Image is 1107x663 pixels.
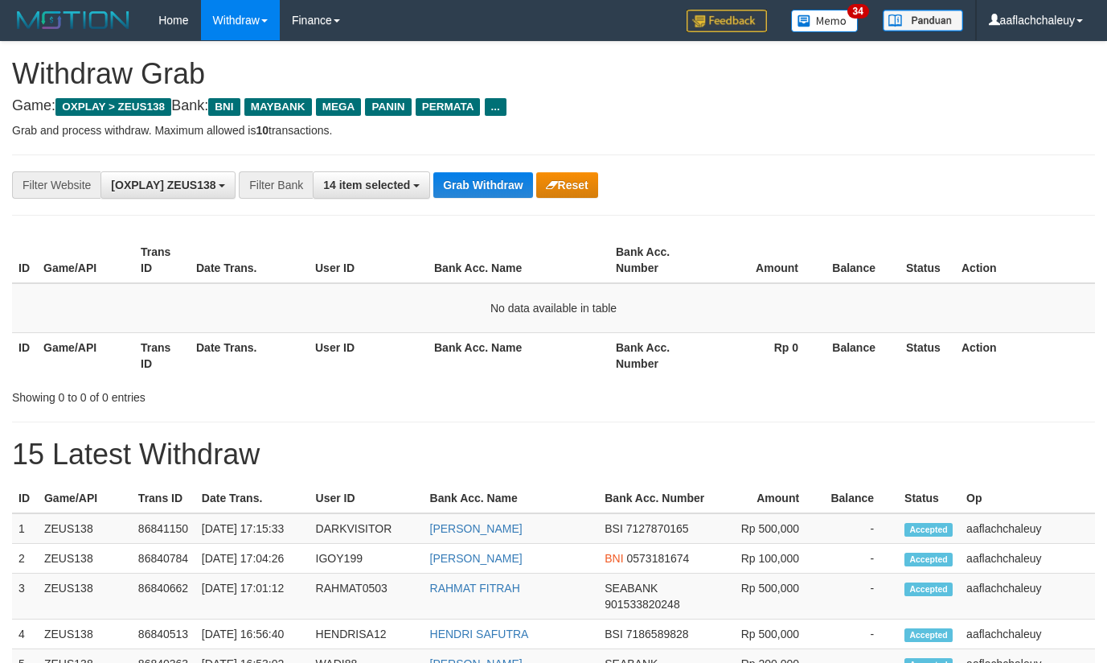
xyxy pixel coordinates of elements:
td: 3 [12,574,38,620]
a: RAHMAT FITRAH [430,582,520,595]
td: [DATE] 17:01:12 [195,574,310,620]
th: Status [898,484,960,513]
td: aaflachchaleuy [960,620,1095,649]
th: Bank Acc. Name [424,484,599,513]
span: BNI [605,552,623,565]
button: 14 item selected [313,171,430,199]
span: BNI [208,98,240,116]
td: Rp 500,000 [711,620,823,649]
span: Accepted [904,628,953,642]
th: Trans ID [134,237,190,283]
th: Trans ID [134,332,190,378]
h1: Withdraw Grab [12,58,1095,90]
td: - [823,620,898,649]
td: 86840784 [132,544,195,574]
span: PERMATA [416,98,481,116]
td: No data available in table [12,283,1095,333]
th: Trans ID [132,484,195,513]
td: ZEUS138 [38,620,132,649]
th: Date Trans. [195,484,310,513]
th: Balance [823,484,898,513]
a: HENDRI SAFUTRA [430,628,529,640]
h1: 15 Latest Withdraw [12,439,1095,471]
th: Bank Acc. Number [609,237,707,283]
th: Game/API [37,237,134,283]
span: SEABANK [605,582,658,595]
th: Action [955,332,1095,378]
span: Copy 7186589828 to clipboard [626,628,689,640]
th: Action [955,237,1095,283]
span: Copy 0573181674 to clipboard [626,552,689,565]
p: Grab and process withdraw. Maximum allowed is transactions. [12,122,1095,138]
td: IGOY199 [310,544,424,574]
th: Bank Acc. Name [428,237,609,283]
td: Rp 500,000 [711,513,823,544]
td: Rp 500,000 [711,574,823,620]
th: Bank Acc. Name [428,332,609,378]
button: Reset [536,172,598,198]
th: Status [900,237,955,283]
th: ID [12,484,38,513]
span: Copy 7127870165 to clipboard [626,522,689,535]
td: aaflachchaleuy [960,574,1095,620]
th: Status [900,332,955,378]
th: Amount [711,484,823,513]
span: BSI [605,628,623,640]
img: Feedback.jpg [687,10,767,32]
button: Grab Withdraw [433,172,532,198]
td: aaflachchaleuy [960,513,1095,544]
td: RAHMAT0503 [310,574,424,620]
span: ... [485,98,506,116]
div: Filter Bank [239,171,313,199]
td: HENDRISA12 [310,620,424,649]
h4: Game: Bank: [12,98,1095,114]
td: 1 [12,513,38,544]
img: MOTION_logo.png [12,8,134,32]
td: [DATE] 16:56:40 [195,620,310,649]
td: [DATE] 17:04:26 [195,544,310,574]
th: Rp 0 [707,332,822,378]
span: BSI [605,522,623,535]
th: Balance [822,237,900,283]
th: Date Trans. [190,237,309,283]
td: Rp 100,000 [711,544,823,574]
span: MAYBANK [244,98,312,116]
strong: 10 [256,124,269,137]
td: 86840513 [132,620,195,649]
th: Op [960,484,1095,513]
td: - [823,513,898,544]
span: 14 item selected [323,179,410,191]
button: [OXPLAY] ZEUS138 [100,171,236,199]
th: User ID [309,332,428,378]
span: Copy 901533820248 to clipboard [605,598,679,611]
span: PANIN [365,98,411,116]
img: panduan.png [883,10,963,31]
div: Filter Website [12,171,100,199]
th: Date Trans. [190,332,309,378]
span: OXPLAY > ZEUS138 [55,98,171,116]
th: ID [12,237,37,283]
span: Accepted [904,583,953,596]
td: aaflachchaleuy [960,544,1095,574]
td: DARKVISITOR [310,513,424,544]
th: Bank Acc. Number [609,332,707,378]
th: User ID [310,484,424,513]
td: ZEUS138 [38,513,132,544]
th: Balance [822,332,900,378]
th: Game/API [38,484,132,513]
img: Button%20Memo.svg [791,10,859,32]
th: ID [12,332,37,378]
td: 86840662 [132,574,195,620]
td: - [823,544,898,574]
a: [PERSON_NAME] [430,522,523,535]
td: ZEUS138 [38,544,132,574]
td: 86841150 [132,513,195,544]
span: [OXPLAY] ZEUS138 [111,179,215,191]
div: Showing 0 to 0 of 0 entries [12,383,449,406]
span: 34 [847,4,869,19]
td: [DATE] 17:15:33 [195,513,310,544]
th: Amount [707,237,822,283]
a: [PERSON_NAME] [430,552,523,565]
span: MEGA [316,98,362,116]
th: User ID [309,237,428,283]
